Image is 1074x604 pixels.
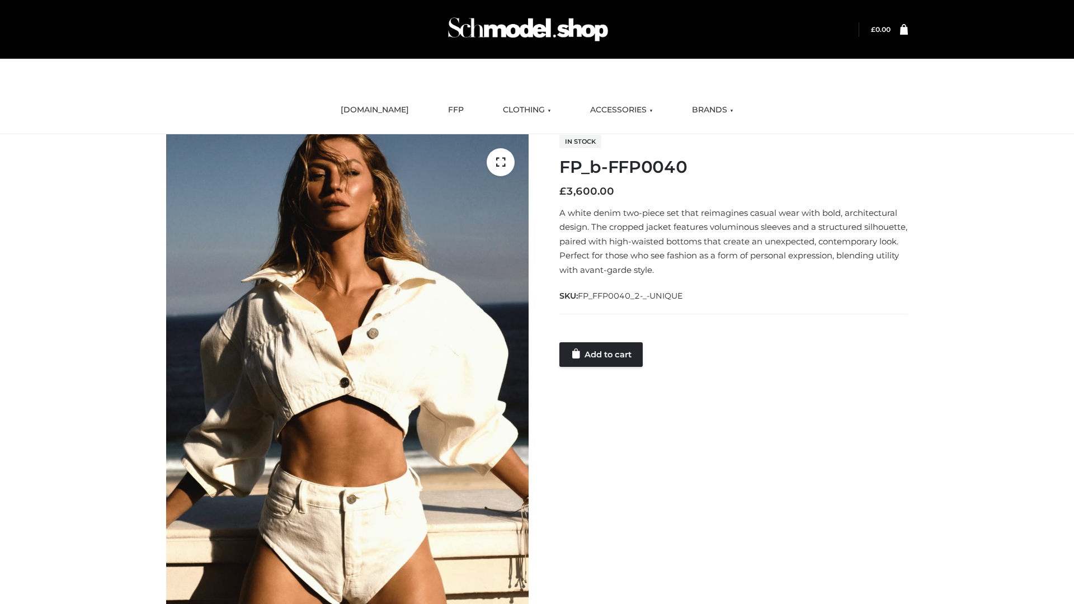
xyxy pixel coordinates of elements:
span: £ [871,25,875,34]
span: In stock [559,135,601,148]
bdi: 0.00 [871,25,891,34]
span: SKU: [559,289,684,303]
p: A white denim two-piece set that reimagines casual wear with bold, architectural design. The crop... [559,206,908,277]
a: [DOMAIN_NAME] [332,98,417,122]
bdi: 3,600.00 [559,185,614,197]
a: £0.00 [871,25,891,34]
a: BRANDS [684,98,742,122]
a: Add to cart [559,342,643,367]
span: FP_FFP0040_2-_-UNIQUE [578,291,683,301]
h1: FP_b-FFP0040 [559,157,908,177]
img: Schmodel Admin 964 [444,7,612,51]
a: ACCESSORIES [582,98,661,122]
a: CLOTHING [494,98,559,122]
a: FFP [440,98,472,122]
span: £ [559,185,566,197]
